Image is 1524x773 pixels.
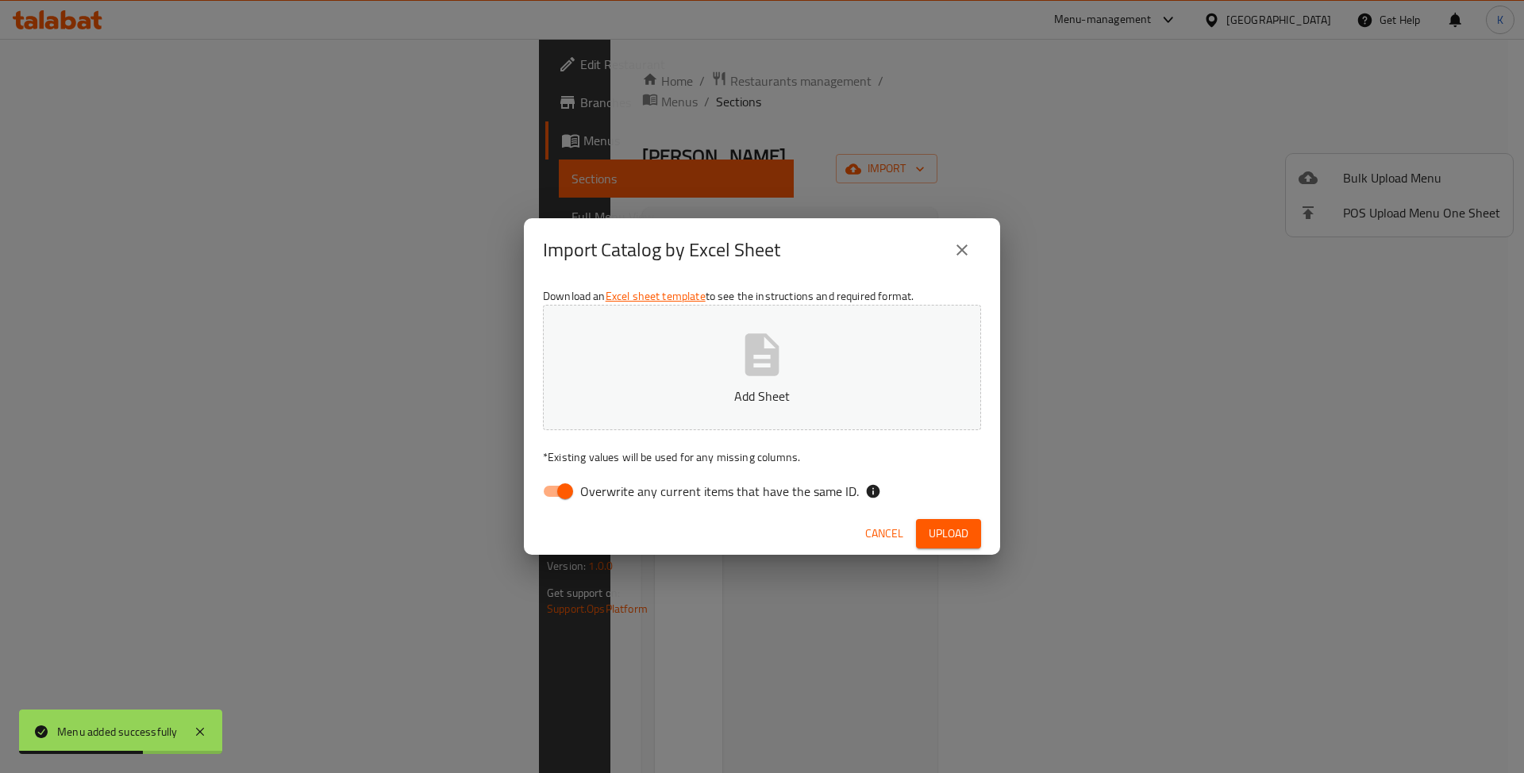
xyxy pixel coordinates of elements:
[859,519,910,548] button: Cancel
[606,286,706,306] a: Excel sheet template
[916,519,981,548] button: Upload
[568,386,956,406] p: Add Sheet
[57,723,178,740] div: Menu added successfully
[580,482,859,501] span: Overwrite any current items that have the same ID.
[943,231,981,269] button: close
[524,282,1000,512] div: Download an to see the instructions and required format.
[929,524,968,544] span: Upload
[865,483,881,499] svg: If the overwrite option isn't selected, then the items that match an existing ID will be ignored ...
[865,524,903,544] span: Cancel
[543,305,981,430] button: Add Sheet
[543,237,780,263] h2: Import Catalog by Excel Sheet
[543,449,981,465] p: Existing values will be used for any missing columns.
